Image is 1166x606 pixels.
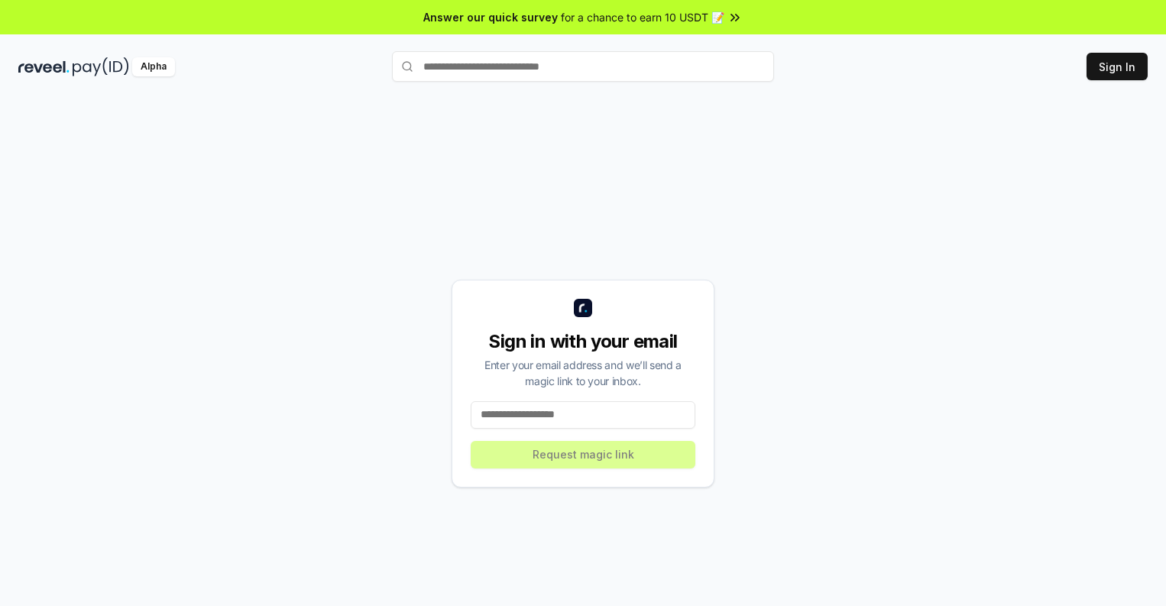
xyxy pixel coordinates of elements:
[561,9,724,25] span: for a chance to earn 10 USDT 📝
[471,329,695,354] div: Sign in with your email
[574,299,592,317] img: logo_small
[471,357,695,389] div: Enter your email address and we’ll send a magic link to your inbox.
[73,57,129,76] img: pay_id
[18,57,70,76] img: reveel_dark
[1087,53,1148,80] button: Sign In
[132,57,175,76] div: Alpha
[423,9,558,25] span: Answer our quick survey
